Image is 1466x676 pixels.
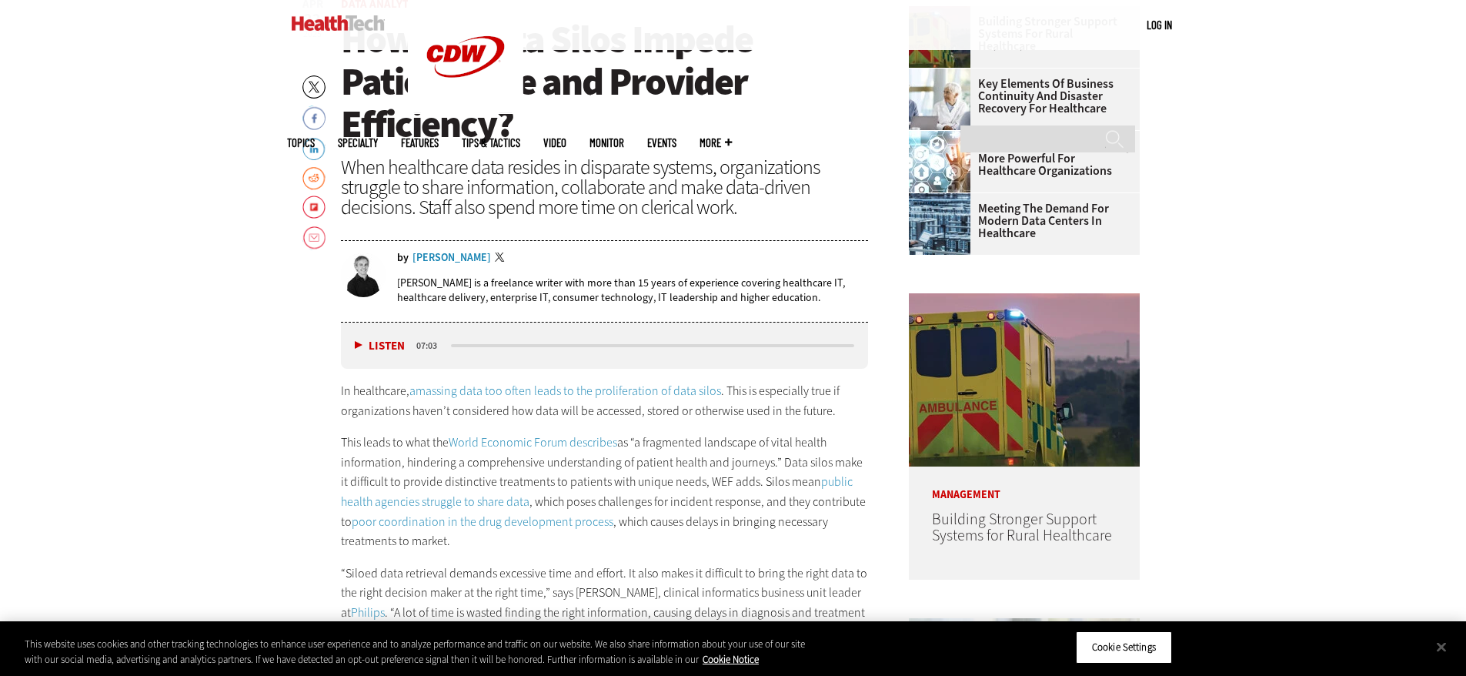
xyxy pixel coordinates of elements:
[408,102,523,118] a: CDW
[647,137,676,149] a: Events
[397,276,869,305] p: [PERSON_NAME] is a freelance writer with more than 15 years of experience covering healthcare IT,...
[412,253,491,263] a: [PERSON_NAME]
[909,131,970,192] img: Healthcare and hacking concept
[1076,631,1172,664] button: Cookie Settings
[341,381,869,420] p: In healthcare, . This is especially true if organizations haven’t considered how data will be acc...
[341,323,869,369] div: media player
[462,137,520,149] a: Tips & Tactics
[1147,18,1172,32] a: Log in
[932,509,1112,546] a: Building Stronger Support Systems for Rural Healthcare
[351,604,385,621] a: Philips
[355,340,405,352] button: Listen
[909,293,1140,467] img: ambulance driving down country road at sunset
[1147,17,1172,33] div: User menu
[909,193,978,206] a: engineer with laptop overlooking data center
[703,653,759,666] a: More information about your privacy
[401,137,439,149] a: Features
[589,137,624,149] a: MonITor
[341,564,869,662] p: “Siloed data retrieval demands excessive time and effort. It also makes it difficult to bring the...
[287,137,315,149] span: Topics
[1424,630,1458,664] button: Close
[25,637,806,667] div: This website uses cookies and other tracking technologies to enhance user experience and to analy...
[909,140,1130,177] a: AI Makes Penetration Testing More Powerful for Healthcare Organizations
[909,202,1130,239] a: Meeting the Demand for Modern Data Centers in Healthcare
[341,253,386,297] img: Brian Eastwood
[449,434,617,450] a: World Economic Forum describes
[292,15,385,31] img: Home
[409,383,721,399] a: amassing data too often leads to the proliferation of data silos
[338,137,378,149] span: Specialty
[352,514,613,530] a: poor coordination in the drug development process
[397,253,409,263] span: by
[909,131,978,143] a: Healthcare and hacking concept
[341,157,869,217] div: When healthcare data resides in disparate systems, organizations struggle to share information, c...
[909,467,1140,500] p: Management
[700,137,732,149] span: More
[414,339,449,353] div: duration
[909,193,970,255] img: engineer with laptop overlooking data center
[495,253,509,265] a: Twitter
[341,433,869,551] p: This leads to what the as “a fragmented landscape of vital health information, hindering a compre...
[543,137,566,149] a: Video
